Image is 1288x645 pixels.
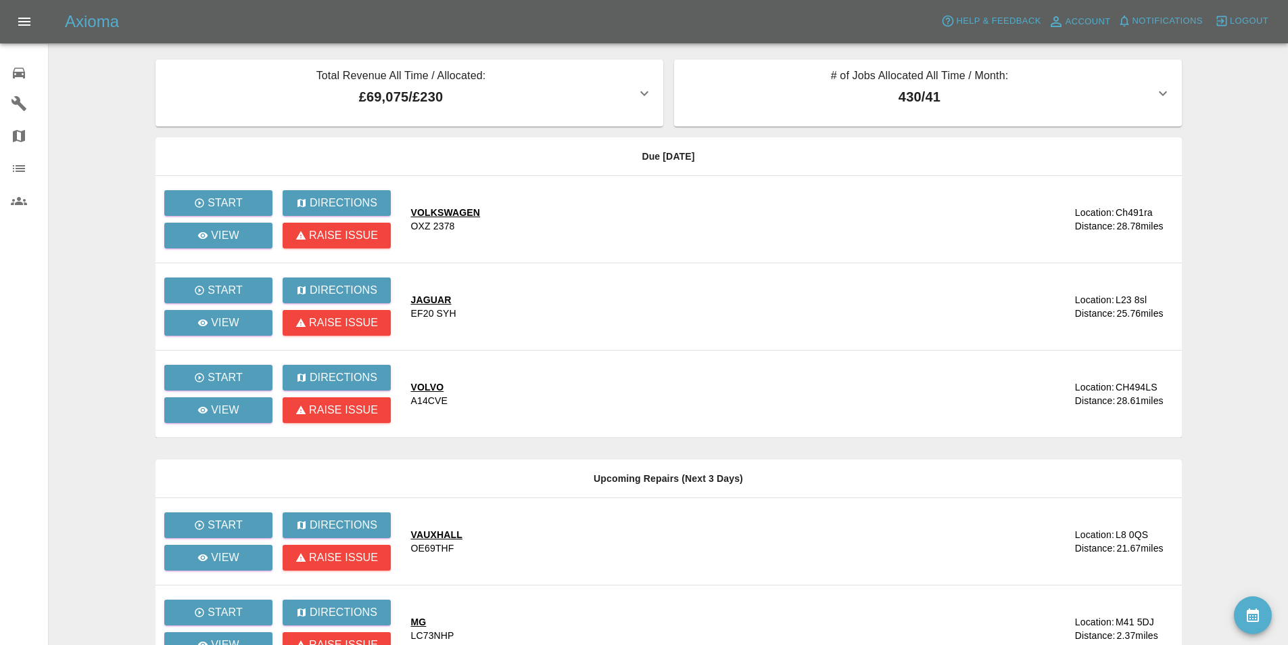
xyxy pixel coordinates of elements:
[283,310,391,336] button: Raise issue
[283,397,391,423] button: Raise issue
[938,11,1044,32] button: Help & Feedback
[1016,615,1170,642] a: Location:M41 5DJDistance:2.37miles
[166,87,636,107] p: £69,075 / £230
[211,402,239,418] p: View
[166,68,636,87] p: Total Revenue All Time / Allocated:
[411,307,456,320] div: EF20 SYH
[1116,615,1154,629] div: M41 5DJ
[283,545,391,571] button: Raise issue
[956,14,1041,29] span: Help & Feedback
[211,227,239,244] p: View
[164,277,272,303] button: Start
[309,370,377,386] p: Directions
[1075,206,1114,219] div: Location:
[1117,629,1171,642] div: 2.37 miles
[1045,11,1114,32] a: Account
[308,402,377,418] p: Raise issue
[1116,380,1158,394] div: CH494LS
[156,460,1182,498] th: Upcoming Repairs (Next 3 Days)
[1016,380,1170,407] a: Location:CH494LSDistance:28.61miles
[164,600,272,625] button: Start
[1075,380,1114,394] div: Location:
[164,223,272,248] a: View
[164,512,272,538] button: Start
[308,550,377,566] p: Raise issue
[1117,219,1171,233] div: 28.78 miles
[164,397,272,423] a: View
[283,223,391,248] button: Raise issue
[1075,629,1116,642] div: Distance:
[411,293,456,307] div: JAGUAR
[156,60,663,127] button: Total Revenue All Time / Allocated:£69,075/£230
[208,195,243,211] p: Start
[411,219,455,233] div: OXZ 2378
[1016,293,1170,320] a: Location:L23 8slDistance:25.76miles
[309,282,377,298] p: Directions
[164,545,272,571] a: View
[1234,596,1272,634] button: availability
[1132,14,1203,29] span: Notifications
[1230,14,1268,29] span: Logout
[283,512,391,538] button: Directions
[283,190,391,216] button: Directions
[156,137,1182,176] th: Due [DATE]
[308,227,377,244] p: Raise issue
[411,293,1005,320] a: JAGUAREF20 SYH
[411,629,454,642] div: LC73NHP
[1117,394,1171,407] div: 28.61 miles
[411,394,448,407] div: A14CVE
[65,11,119,32] h5: Axioma
[164,365,272,391] button: Start
[308,315,377,331] p: Raise issue
[1114,11,1206,32] button: Notifications
[208,370,243,386] p: Start
[411,528,1005,555] a: VAUXHALLOE69THF
[1116,528,1148,541] div: L8 0QS
[1116,293,1147,307] div: L23 8sl
[1116,206,1153,219] div: Ch491ra
[1016,528,1170,555] a: Location:L8 0QSDistance:21.67miles
[685,68,1155,87] p: # of Jobs Allocated All Time / Month:
[411,206,481,219] div: VOLKSWAGEN
[1117,307,1171,320] div: 25.76 miles
[1075,394,1116,407] div: Distance:
[164,310,272,336] a: View
[309,604,377,621] p: Directions
[1075,293,1114,307] div: Location:
[411,380,1005,407] a: VOLVOA14CVE
[1075,615,1114,629] div: Location:
[1212,11,1272,32] button: Logout
[1117,541,1171,555] div: 21.67 miles
[1075,528,1114,541] div: Location:
[1075,219,1116,233] div: Distance:
[211,550,239,566] p: View
[164,190,272,216] button: Start
[1075,541,1116,555] div: Distance:
[1016,206,1170,233] a: Location:Ch491raDistance:28.78miles
[309,517,377,533] p: Directions
[208,517,243,533] p: Start
[8,5,41,38] button: Open drawer
[208,282,243,298] p: Start
[1066,14,1111,30] span: Account
[411,615,454,629] div: MG
[411,528,462,541] div: VAUXHALL
[283,600,391,625] button: Directions
[283,365,391,391] button: Directions
[309,195,377,211] p: Directions
[411,541,454,555] div: OE69THF
[674,60,1182,127] button: # of Jobs Allocated All Time / Month:430/41
[283,277,391,303] button: Directions
[411,380,448,394] div: VOLVO
[1075,307,1116,320] div: Distance:
[685,87,1155,107] p: 430 / 41
[208,604,243,621] p: Start
[211,315,239,331] p: View
[411,615,1005,642] a: MGLC73NHP
[411,206,1005,233] a: VOLKSWAGENOXZ 2378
